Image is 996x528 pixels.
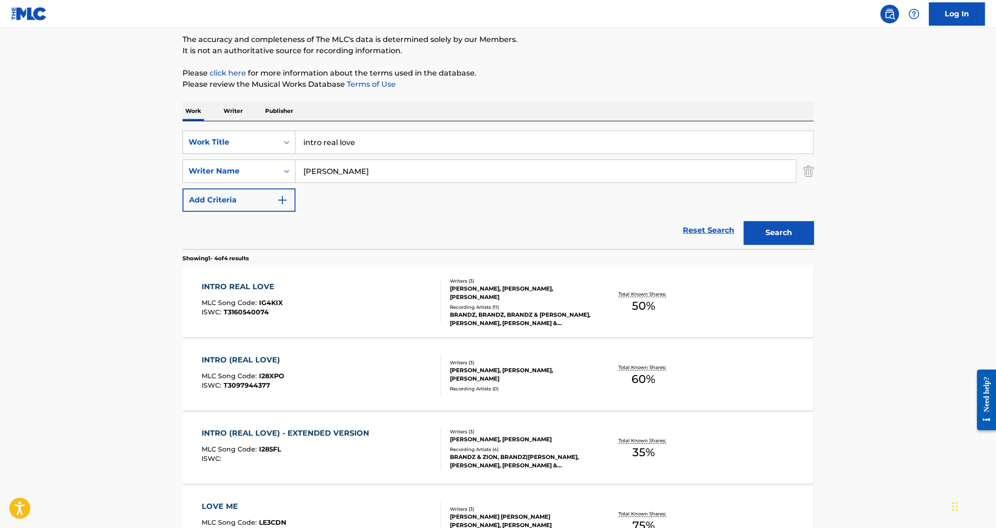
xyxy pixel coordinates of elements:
[450,278,591,285] div: Writers ( 3 )
[632,444,655,461] span: 35 %
[450,366,591,383] div: [PERSON_NAME], [PERSON_NAME], [PERSON_NAME]
[450,428,591,435] div: Writers ( 3 )
[450,446,591,453] div: Recording Artists ( 4 )
[202,445,259,453] span: MLC Song Code :
[182,131,814,249] form: Search Form
[182,34,814,45] p: The accuracy and completeness of The MLC's data is determined solely by our Members.
[678,220,739,241] a: Reset Search
[880,5,899,23] a: Public Search
[618,437,668,444] p: Total Known Shares:
[202,299,259,307] span: MLC Song Code :
[618,291,668,298] p: Total Known Shares:
[221,101,245,121] p: Writer
[224,381,270,389] span: T3097944377
[631,371,655,388] span: 60 %
[11,7,47,21] img: MLC Logo
[189,166,273,177] div: Writer Name
[202,308,224,316] span: ISWC :
[182,414,814,484] a: INTRO (REAL LOVE) - EXTENDED VERSIONMLC Song Code:I285FLISWC:Writers (3)[PERSON_NAME], [PERSON_NA...
[202,372,259,380] span: MLC Song Code :
[450,435,591,444] div: [PERSON_NAME], [PERSON_NAME]
[182,45,814,56] p: It is not an authoritative source for recording information.
[182,188,295,212] button: Add Criteria
[224,308,269,316] span: T3160540074
[210,69,246,77] a: click here
[884,8,895,20] img: search
[450,506,591,513] div: Writers ( 3 )
[450,304,591,311] div: Recording Artists ( 11 )
[189,137,273,148] div: Work Title
[450,453,591,470] div: BRANDZ & ZION, BRANDZ|[PERSON_NAME], [PERSON_NAME], [PERSON_NAME] & [PERSON_NAME]
[803,160,814,183] img: Delete Criterion
[182,254,249,263] p: Showing 1 - 4 of 4 results
[632,298,655,314] span: 50 %
[259,372,284,380] span: I28XPO
[277,195,288,206] img: 9d2ae6d4665cec9f34b9.svg
[450,311,591,327] div: BRANDZ, BRANDZ, BRANDZ & [PERSON_NAME], [PERSON_NAME], [PERSON_NAME] & [PERSON_NAME]
[259,445,281,453] span: I285FL
[202,281,283,292] div: INTRO REAL LOVE
[905,5,923,23] div: Help
[202,354,285,366] div: INTRO (REAL LOVE)
[618,510,668,517] p: Total Known Shares:
[450,385,591,392] div: Recording Artists ( 0 )
[182,340,814,410] a: INTRO (REAL LOVE)MLC Song Code:I28XPOISWC:T3097944377Writers (3)[PERSON_NAME], [PERSON_NAME], [PE...
[182,68,814,79] p: Please for more information about the terms used in the database.
[202,454,224,463] span: ISWC :
[929,2,985,26] a: Log In
[182,79,814,90] p: Please review the Musical Works Database
[202,381,224,389] span: ISWC :
[450,285,591,301] div: [PERSON_NAME], [PERSON_NAME], [PERSON_NAME]
[202,501,286,512] div: LOVE ME
[618,364,668,371] p: Total Known Shares:
[182,267,814,337] a: INTRO REAL LOVEMLC Song Code:IG4KIXISWC:T3160540074Writers (3)[PERSON_NAME], [PERSON_NAME], [PERS...
[345,80,396,89] a: Terms of Use
[450,359,591,366] div: Writers ( 3 )
[970,362,996,437] iframe: Resource Center
[952,493,958,521] div: Drag
[262,101,296,121] p: Publisher
[743,221,814,244] button: Search
[182,101,204,121] p: Work
[202,518,259,527] span: MLC Song Code :
[908,8,919,20] img: help
[259,299,283,307] span: IG4KIX
[259,518,286,527] span: LE3CDN
[202,428,374,439] div: INTRO (REAL LOVE) - EXTENDED VERSION
[949,483,996,528] iframe: Chat Widget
